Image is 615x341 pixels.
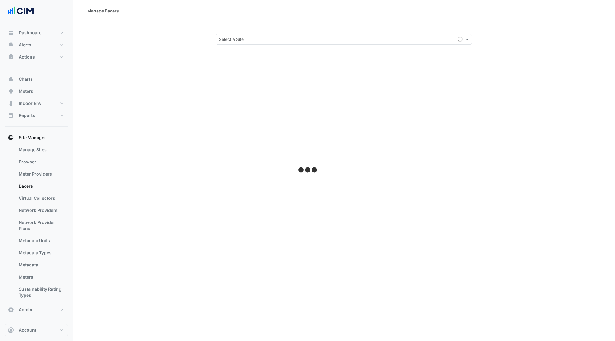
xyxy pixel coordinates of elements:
[19,327,36,333] span: Account
[19,307,32,313] span: Admin
[14,283,68,301] a: Sustainability Rating Types
[14,204,68,216] a: Network Providers
[8,112,14,119] app-icon: Reports
[87,8,119,14] div: Manage Bacers
[14,247,68,259] a: Metadata Types
[8,54,14,60] app-icon: Actions
[8,42,14,48] app-icon: Alerts
[5,97,68,109] button: Indoor Env
[8,100,14,106] app-icon: Indoor Env
[8,135,14,141] app-icon: Site Manager
[8,30,14,36] app-icon: Dashboard
[19,112,35,119] span: Reports
[19,54,35,60] span: Actions
[19,42,31,48] span: Alerts
[19,135,46,141] span: Site Manager
[5,27,68,39] button: Dashboard
[19,88,33,94] span: Meters
[5,304,68,316] button: Admin
[14,271,68,283] a: Meters
[5,132,68,144] button: Site Manager
[8,88,14,94] app-icon: Meters
[5,324,68,336] button: Account
[14,259,68,271] a: Metadata
[14,156,68,168] a: Browser
[14,235,68,247] a: Metadata Units
[14,216,68,235] a: Network Provider Plans
[7,5,35,17] img: Company Logo
[14,180,68,192] a: Bacers
[5,39,68,51] button: Alerts
[19,30,42,36] span: Dashboard
[8,307,14,313] app-icon: Admin
[19,76,33,82] span: Charts
[5,85,68,97] button: Meters
[5,144,68,304] div: Site Manager
[14,192,68,204] a: Virtual Collectors
[5,109,68,122] button: Reports
[5,51,68,63] button: Actions
[8,76,14,82] app-icon: Charts
[19,100,41,106] span: Indoor Env
[5,73,68,85] button: Charts
[14,168,68,180] a: Meter Providers
[14,144,68,156] a: Manage Sites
